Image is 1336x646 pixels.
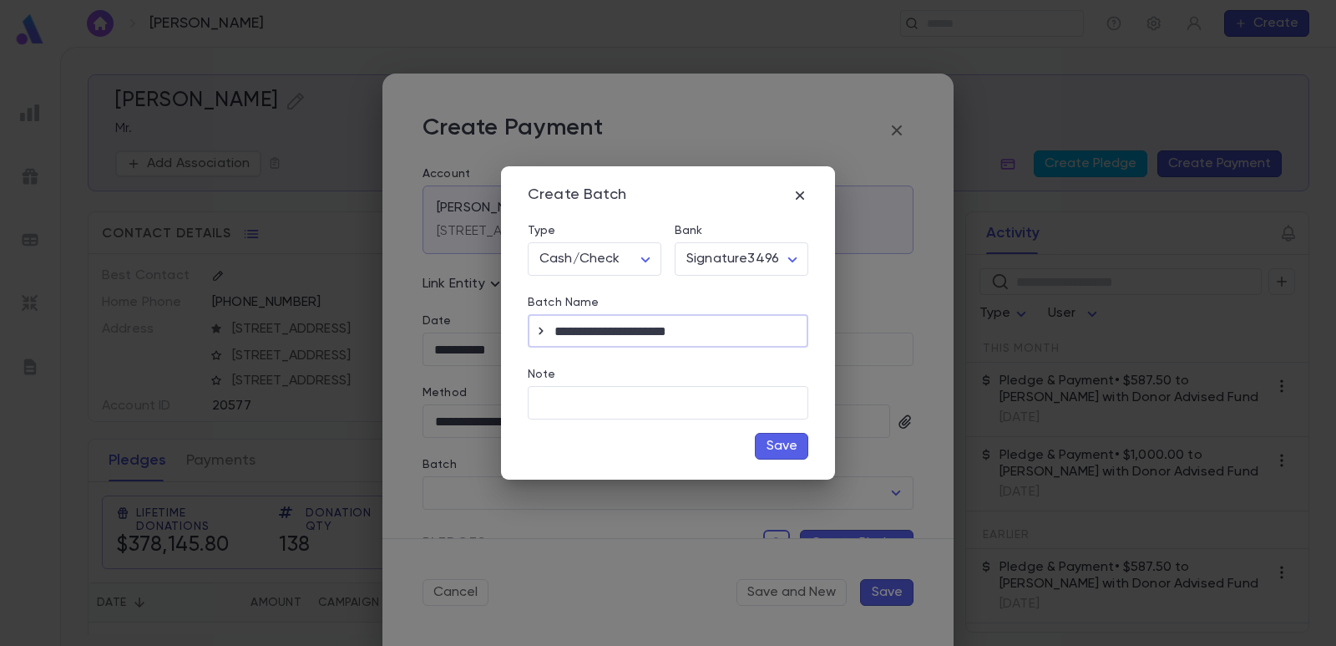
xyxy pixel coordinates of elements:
[675,243,808,276] div: Signature3496
[675,224,703,237] label: Bank
[755,433,808,460] button: Save
[528,243,661,276] div: Cash/Check
[686,252,779,266] span: Signature3496
[528,186,626,205] div: Create Batch
[528,224,556,237] label: Type
[539,252,620,266] span: Cash/Check
[528,368,556,381] label: Note
[528,296,599,309] label: Batch Name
